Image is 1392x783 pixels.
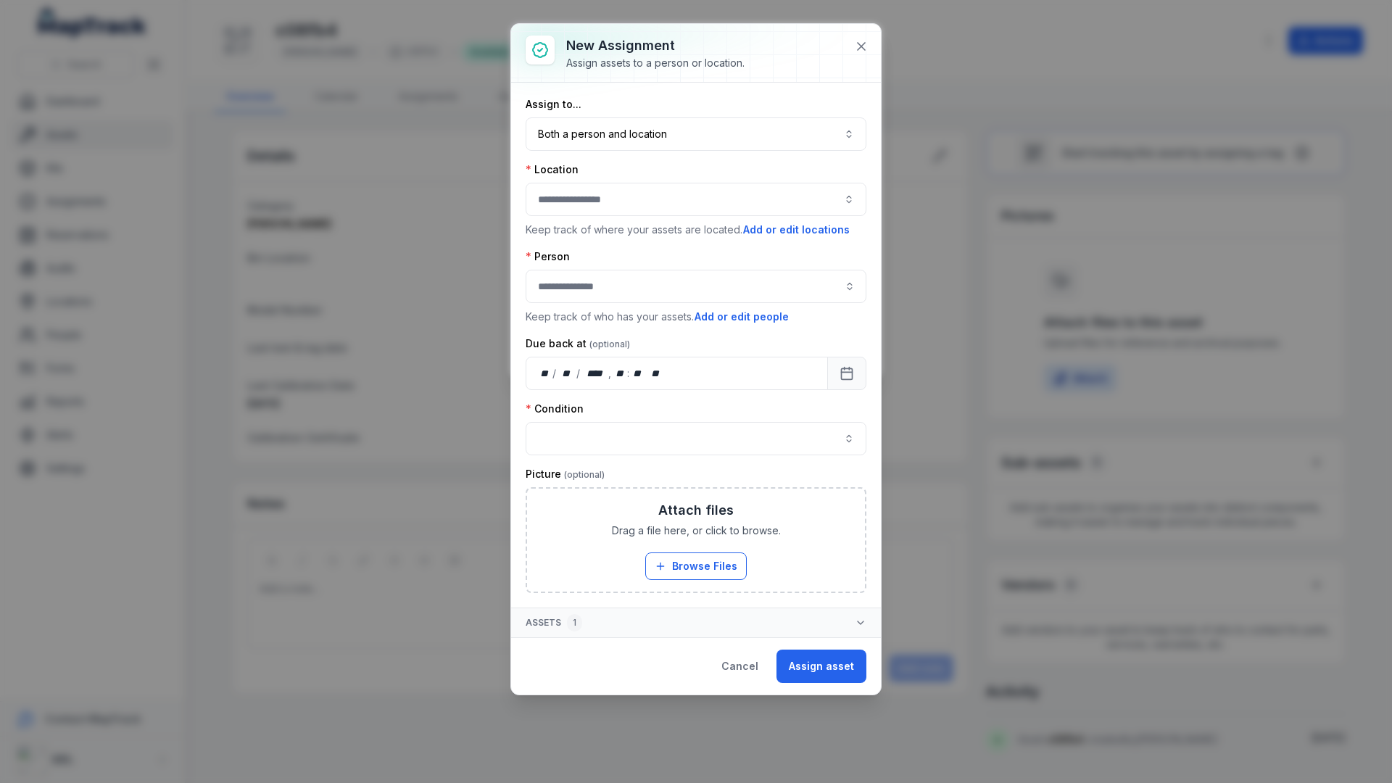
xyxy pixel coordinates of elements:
[567,614,582,631] div: 1
[526,402,584,416] label: Condition
[645,552,747,580] button: Browse Files
[558,366,577,381] div: month,
[566,56,745,70] div: Assign assets to a person or location.
[581,366,608,381] div: year,
[776,650,866,683] button: Assign asset
[612,523,781,538] span: Drag a file here, or click to browse.
[526,467,605,481] label: Picture
[608,366,613,381] div: ,
[526,249,570,264] label: Person
[694,309,790,325] button: Add or edit people
[658,500,734,521] h3: Attach files
[627,366,631,381] div: :
[538,366,552,381] div: day,
[526,162,579,177] label: Location
[526,614,582,631] span: Assets
[566,36,745,56] h3: New assignment
[526,222,866,238] p: Keep track of where your assets are located.
[526,336,630,351] label: Due back at
[526,97,581,112] label: Assign to...
[709,650,771,683] button: Cancel
[648,366,664,381] div: am/pm,
[511,608,881,637] button: Assets1
[526,117,866,151] button: Both a person and location
[613,366,627,381] div: hour,
[526,309,866,325] p: Keep track of who has your assets.
[526,270,866,303] input: assignment-add:person-label
[631,366,645,381] div: minute,
[742,222,850,238] button: Add or edit locations
[827,357,866,390] button: Calendar
[576,366,581,381] div: /
[552,366,558,381] div: /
